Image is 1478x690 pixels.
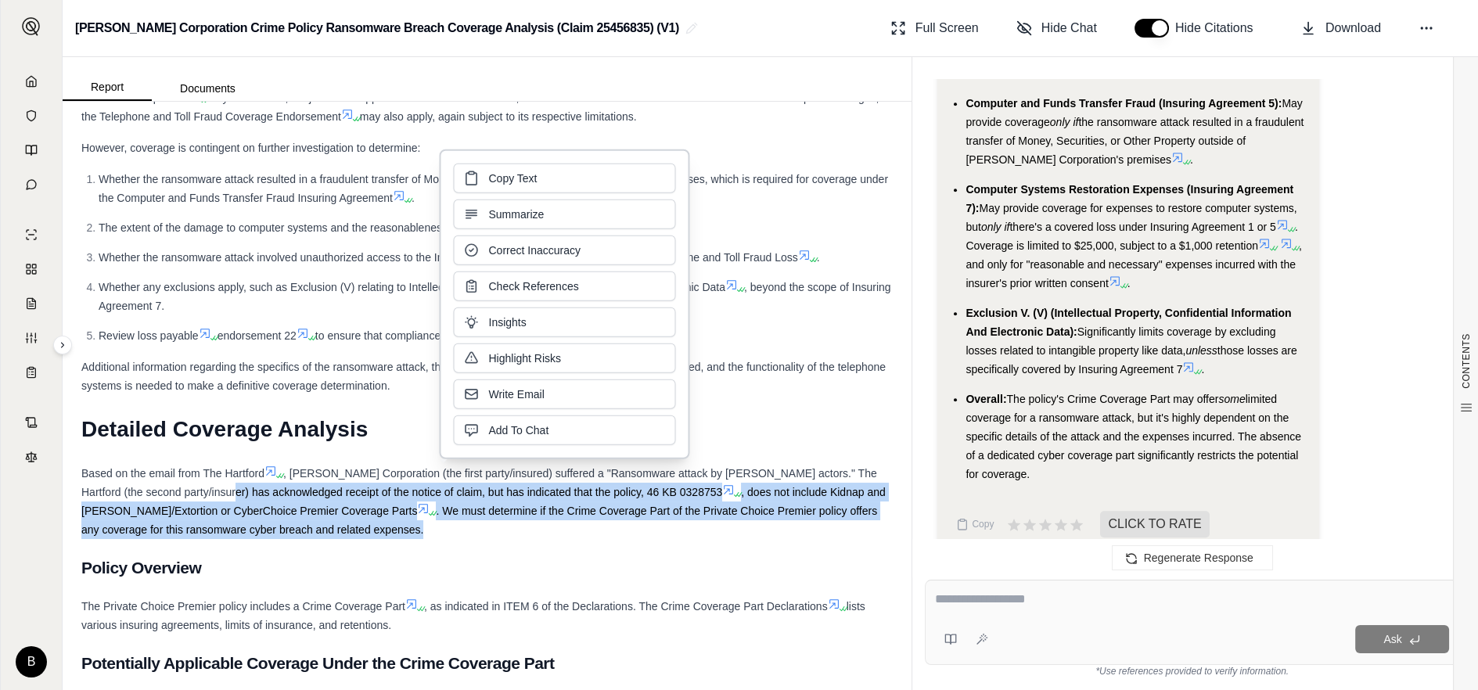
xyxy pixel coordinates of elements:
[884,13,985,44] button: Full Screen
[966,239,1301,289] span: , and only for "reasonable and necessary" expenses incurred with the insurer's prior written consent
[1041,19,1097,38] span: Hide Chat
[966,393,1006,405] span: Overall:
[10,66,52,97] a: Home
[966,97,1302,128] span: May provide coverage
[817,251,820,264] span: .
[453,415,675,445] button: Add To Chat
[1127,277,1131,289] span: .
[10,100,52,131] a: Documents Vault
[966,393,1301,480] span: limited coverage for a ransomware attack, but it's highly dependent on the specific details of th...
[453,164,675,193] button: Copy Text
[81,142,420,154] span: However, coverage is contingent on further investigation to determine:
[16,646,47,677] div: B
[1460,333,1473,389] span: CONTENTS
[10,219,52,250] a: Single Policy
[81,600,405,613] span: The Private Choice Premier policy includes a Crime Coverage Part
[1355,625,1449,653] button: Ask
[1112,545,1273,570] button: Regenerate Response
[22,17,41,36] img: Expand sidebar
[488,279,578,294] span: Check References
[488,314,526,330] span: Insights
[218,329,297,342] span: endorsement 22
[81,361,886,392] span: Additional information regarding the specifics of the ransomware attack, the nature of the data e...
[1100,511,1209,537] span: CLICK TO RATE
[99,329,199,342] span: Review loss payable
[99,251,798,264] span: Whether the ransomware attack involved unauthorized access to the Insured's Telephone System and ...
[488,386,544,402] span: Write Email
[81,647,893,680] h2: Potentially Applicable Coverage Under the Crime Coverage Part
[10,357,52,388] a: Coverage Table
[966,344,1296,376] span: those losses are specifically covered by Insuring Agreement 7
[488,171,537,186] span: Copy Text
[1201,363,1204,376] span: .
[453,271,675,301] button: Check References
[1007,393,1219,405] span: The policy's Crime Coverage Part may offer
[453,307,675,337] button: Insights
[10,322,52,354] a: Custom Report
[966,325,1275,357] span: Significantly limits coverage by excluding losses related to intangible property like data,
[81,486,886,517] span: , does not include Kidnap and [PERSON_NAME]/Extortion or CyberChoice Premier Coverage Parts
[950,509,1000,540] button: Copy
[10,441,52,473] a: Legal Search Engine
[966,183,1293,214] span: Computer Systems Restoration Expenses (Insuring Agreement 7):
[1009,221,1275,233] span: there's a covered loss under Insuring Agreement 1 or 5
[1325,19,1381,38] span: Download
[488,422,548,438] span: Add To Chat
[1175,19,1263,38] span: Hide Citations
[81,467,264,480] span: Based on the email from The Hartford
[16,11,47,42] button: Expand sidebar
[1218,393,1245,405] span: some
[315,329,559,342] span: to ensure that compliance is met for loss payment.
[81,552,893,584] h2: Policy Overview
[10,253,52,285] a: Policy Comparisons
[1383,633,1401,645] span: Ask
[412,192,415,204] span: .
[360,110,637,123] span: may also apply, again subject to its respective limitations.
[981,221,1010,233] span: only if
[10,135,52,166] a: Prompt Library
[966,221,1297,252] span: . Coverage is limited to $25,000, subject to a $1,000 retention
[81,408,893,451] h1: Detailed Coverage Analysis
[1050,116,1079,128] span: only if
[81,467,877,498] span: , [PERSON_NAME] Corporation (the first party/insured) suffered a "Ransomware attack by [PERSON_NA...
[453,235,675,265] button: Correct Inaccuracy
[972,518,994,530] span: Copy
[1190,153,1193,166] span: .
[1294,13,1387,44] button: Download
[488,350,561,366] span: Highlight Risks
[966,97,1282,110] span: Computer and Funds Transfer Fraud (Insuring Agreement 5):
[488,243,580,258] span: Correct Inaccuracy
[99,221,653,234] span: The extent of the damage to computer systems and the reasonableness and necessity of the restorat...
[966,202,1296,233] span: May provide coverage for expenses to restore computer systems, but
[53,336,72,354] button: Expand sidebar
[453,199,675,229] button: Summarize
[99,281,725,293] span: Whether any exclusions apply, such as Exclusion (V) relating to Intellectual Property, Confidenti...
[10,169,52,200] a: Chat
[75,14,679,42] h2: [PERSON_NAME] Corporation Crime Policy Ransomware Breach Coverage Analysis (Claim 25456835) (V1)
[966,307,1291,338] span: Exclusion V. (V) (Intellectual Property, Confidential Information And Electronic Data):
[152,76,264,101] button: Documents
[10,407,52,438] a: Contract Analysis
[453,343,675,373] button: Highlight Risks
[1144,552,1253,564] span: Regenerate Response
[453,379,675,409] button: Write Email
[10,288,52,319] a: Claim Coverage
[63,74,152,101] button: Report
[966,116,1304,166] span: the ransomware attack resulted in a fraudulent transfer of Money, Securities, or Other Property o...
[424,600,828,613] span: , as indicated in ITEM 6 of the Declarations. The Crime Coverage Part Declarations
[81,505,877,536] span: . We must determine if the Crime Coverage Part of the Private Choice Premier policy offers any co...
[99,173,888,204] span: Whether the ransomware attack resulted in a fraudulent transfer of Money, Securities, or Other Pr...
[81,600,865,631] span: lists various insuring agreements, limits of insurance, and retentions.
[925,665,1459,677] div: *Use references provided to verify information.
[1185,344,1217,357] span: unless
[488,207,544,222] span: Summarize
[915,19,979,38] span: Full Screen
[1010,13,1103,44] button: Hide Chat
